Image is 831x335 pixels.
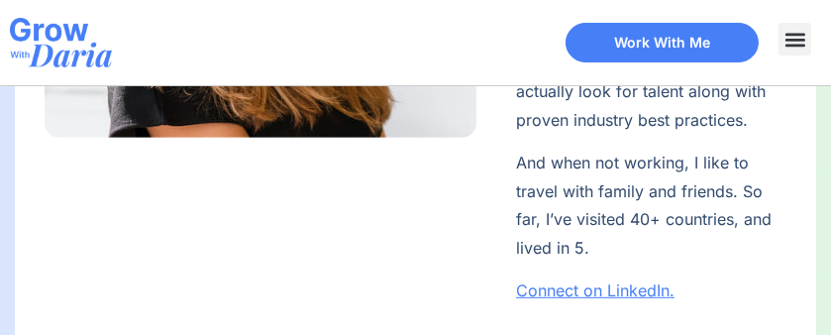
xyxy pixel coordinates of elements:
a: Connect on LinkedIn. [516,280,675,300]
a: Work With Me [566,23,759,62]
p: And when not working, I like to travel with family and friends. So far, I’ve visited 40+ countrie... [516,149,786,263]
span: Work With Me [614,36,710,50]
div: Menu Toggle [779,23,811,56]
